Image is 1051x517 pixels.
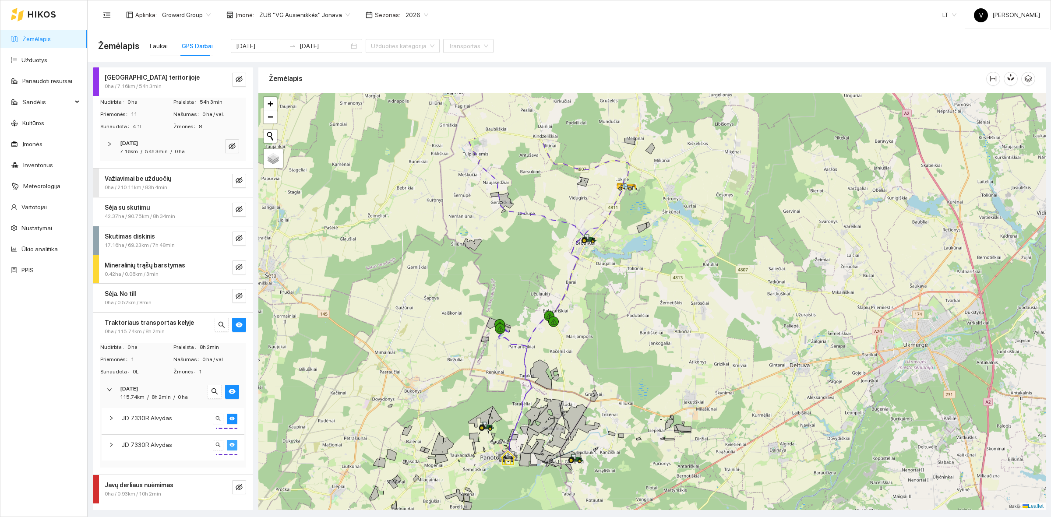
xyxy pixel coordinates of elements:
strong: [GEOGRAPHIC_DATA] teritorijoje [105,74,200,81]
button: eye-invisible [232,203,246,217]
span: eye [229,416,235,422]
div: GPS Darbai [182,41,213,51]
span: 17.16ha / 69.23km / 7h 48min [105,241,175,250]
span: eye-invisible [236,264,243,272]
span: menu-fold [103,11,111,19]
span: eye [236,321,243,330]
span: shop [226,11,233,18]
span: eye [229,388,236,396]
strong: [DATE] [120,386,138,392]
div: JD 7330R Alvydassearcheye [102,435,244,461]
span: Praleista [173,98,200,106]
span: − [268,111,273,122]
span: layout [126,11,133,18]
span: Nudirbta [100,343,127,352]
button: eye-invisible [232,260,246,274]
span: eye-invisible [236,484,243,492]
span: to [289,42,296,49]
span: JD 7330R Alvydas [122,440,172,450]
span: 7.16km [120,148,138,155]
span: Našumas [173,355,202,364]
span: 0ha / 7.16km / 54h 3min [105,82,162,91]
span: 1 [199,368,246,376]
div: Važiavimai be užduočių0ha / 210.11km / 83h 4mineye-invisible [93,169,253,197]
span: 8h 2min [200,343,246,352]
strong: Važiavimai be užduočių [105,175,171,182]
a: Inventorius [23,162,53,169]
a: Zoom out [264,110,277,123]
div: Laukai [150,41,168,51]
a: Zoom in [264,97,277,110]
button: search [215,318,229,332]
div: Sėja su skutimu42.37ha / 90.75km / 8h 34mineye-invisible [93,197,253,226]
a: Užduotys [21,56,47,63]
span: Žmonės [173,368,199,376]
span: 4.1L [133,123,173,131]
div: Traktoriaus transportas kelyje0ha / 115.74km / 8h 2minsearcheye [93,313,253,341]
span: 0 ha / val. [202,110,246,119]
a: Žemėlapis [22,35,51,42]
span: Našumas [173,110,202,119]
span: LT [942,8,956,21]
div: [DATE]7.16km/54h 3min/0 haeye-invisible [100,134,246,161]
button: Initiate a new search [264,130,277,143]
span: Sunaudota [100,123,133,131]
button: search [213,440,223,450]
span: / [170,148,172,155]
span: 0 ha / val. [202,355,246,364]
span: 8h 2min [152,394,171,400]
button: eye-invisible [232,480,246,494]
span: 8 [199,123,246,131]
span: 0ha / 0.93km / 10h 2min [105,490,161,498]
a: Įmonės [22,141,42,148]
a: Vartotojai [21,204,47,211]
span: + [268,98,273,109]
span: 1 [131,355,173,364]
div: Sėja. No till0ha / 0.52km / 8mineye-invisible [93,284,253,312]
span: eye-invisible [236,76,243,84]
span: column-width [987,75,1000,82]
span: JD 7330R Alvydas [122,413,172,423]
span: Groward Group [162,8,211,21]
strong: Javų derliaus nuėmimas [105,482,173,489]
button: eye [227,414,237,424]
span: eye-invisible [229,143,236,151]
span: 54h 3min [145,148,168,155]
span: / [147,394,149,400]
span: 0.42ha / 0.06km / 3min [105,270,159,278]
button: eye-invisible [232,232,246,246]
span: 0 ha [127,343,173,352]
button: eye-invisible [225,139,239,153]
span: Praleista [173,343,200,352]
span: Sandėlis [22,93,72,111]
input: Pradžios data [236,41,286,51]
span: [PERSON_NAME] [974,11,1040,18]
span: 0ha / 210.11km / 83h 4min [105,183,167,192]
div: JD 7330R Alvydassearcheye [102,408,244,434]
div: Skutimas diskinis17.16ha / 69.23km / 7h 48mineye-invisible [93,226,253,255]
span: 0ha / 115.74km / 8h 2min [105,327,165,336]
span: 0 ha [178,394,188,400]
span: / [141,148,142,155]
span: search [211,388,218,396]
span: 42.37ha / 90.75km / 8h 34min [105,212,175,221]
span: 54h 3min [200,98,246,106]
span: eye-invisible [236,292,243,301]
span: 0ha / 0.52km / 8min [105,299,152,307]
span: ŽŪB "VG Ausieniškės" Jonava [259,8,350,21]
span: 11 [131,110,173,119]
a: PPIS [21,267,34,274]
button: eye-invisible [232,174,246,188]
span: right [107,387,112,392]
div: Mineralinių trąšų barstymas0.42ha / 0.06km / 3mineye-invisible [93,255,253,284]
span: Žmonės [173,123,199,131]
button: column-width [986,72,1000,86]
strong: Skutimas diskinis [105,233,155,240]
span: Priemonės [100,355,131,364]
span: right [107,141,112,147]
strong: Mineralinių trąšų barstymas [105,262,185,269]
span: Įmonė : [236,10,254,20]
button: search [213,414,223,424]
span: 115.74km [120,394,145,400]
span: right [109,442,114,447]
